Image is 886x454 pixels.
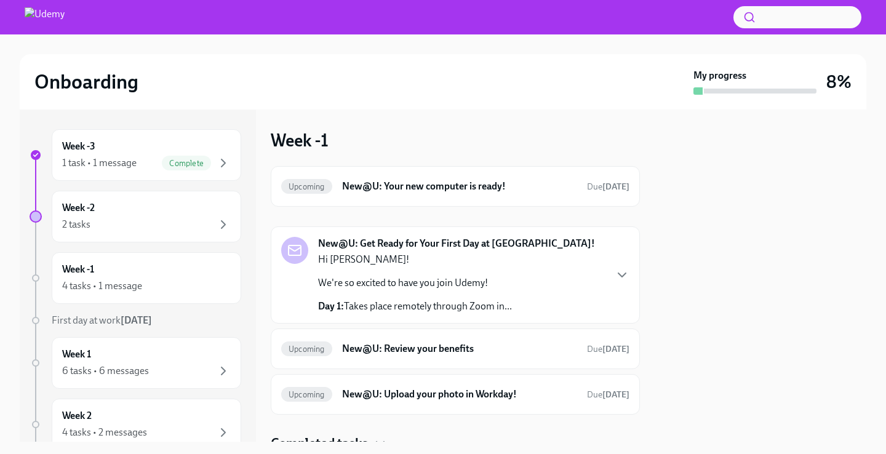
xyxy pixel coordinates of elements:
[52,314,152,326] span: First day at work
[318,276,512,290] p: We're so excited to have you join Udemy!
[62,140,95,153] h6: Week -3
[30,191,241,242] a: Week -22 tasks
[30,337,241,389] a: Week 16 tasks • 6 messages
[271,129,329,151] h3: Week -1
[342,388,577,401] h6: New@U: Upload your photo in Workday!
[25,7,65,27] img: Udemy
[318,253,512,266] p: Hi [PERSON_NAME]!
[34,70,138,94] h2: Onboarding
[121,314,152,326] strong: [DATE]
[62,364,149,378] div: 6 tasks • 6 messages
[587,389,629,400] span: September 24th, 2025 18:00
[587,181,629,193] span: September 20th, 2025 21:00
[693,69,746,82] strong: My progress
[587,344,629,354] span: Due
[587,343,629,355] span: September 29th, 2025 18:00
[602,389,629,400] strong: [DATE]
[30,399,241,450] a: Week 24 tasks • 2 messages
[587,389,629,400] span: Due
[826,71,852,93] h3: 8%
[62,409,92,423] h6: Week 2
[30,129,241,181] a: Week -31 task • 1 messageComplete
[587,181,629,192] span: Due
[342,180,577,193] h6: New@U: Your new computer is ready!
[62,263,94,276] h6: Week -1
[271,434,640,453] div: Completed tasks
[281,339,629,359] a: UpcomingNew@U: Review your benefitsDue[DATE]
[62,156,137,170] div: 1 task • 1 message
[162,159,211,168] span: Complete
[342,342,577,356] h6: New@U: Review your benefits
[62,201,95,215] h6: Week -2
[62,279,142,293] div: 4 tasks • 1 message
[318,300,512,313] p: Takes place remotely through Zoom in...
[281,344,332,354] span: Upcoming
[281,384,629,404] a: UpcomingNew@U: Upload your photo in Workday!Due[DATE]
[62,218,90,231] div: 2 tasks
[281,390,332,399] span: Upcoming
[30,252,241,304] a: Week -14 tasks • 1 message
[30,314,241,327] a: First day at work[DATE]
[602,181,629,192] strong: [DATE]
[318,237,595,250] strong: New@U: Get Ready for Your First Day at [GEOGRAPHIC_DATA]!
[318,300,344,312] strong: Day 1:
[62,348,91,361] h6: Week 1
[281,182,332,191] span: Upcoming
[271,434,368,453] h4: Completed tasks
[602,344,629,354] strong: [DATE]
[281,177,629,196] a: UpcomingNew@U: Your new computer is ready!Due[DATE]
[62,426,147,439] div: 4 tasks • 2 messages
